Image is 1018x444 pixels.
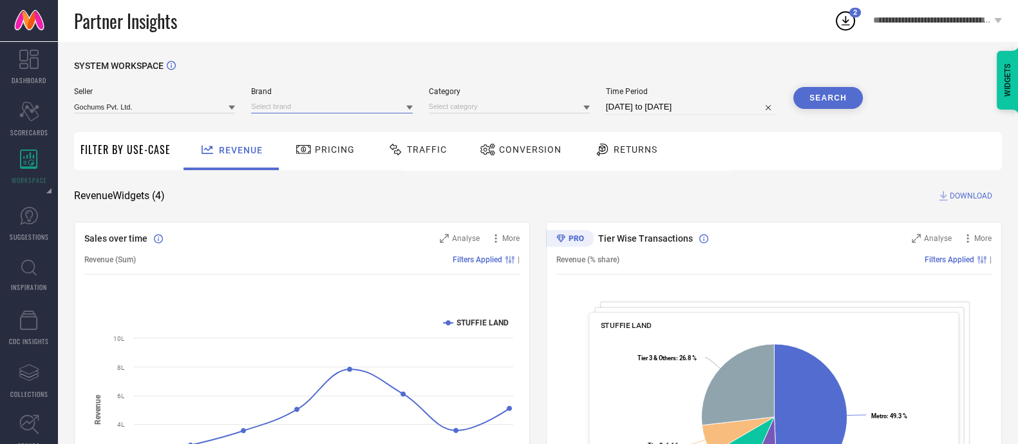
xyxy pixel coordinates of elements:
[606,87,777,96] span: Time Period
[12,75,46,85] span: DASHBOARD
[117,364,125,371] text: 8L
[74,87,235,96] span: Seller
[990,255,992,264] span: |
[74,8,177,34] span: Partner Insights
[93,394,102,425] tspan: Revenue
[853,8,857,17] span: 2
[614,144,657,155] span: Returns
[452,234,480,243] span: Analyse
[546,230,594,249] div: Premium
[429,87,590,96] span: Category
[601,321,652,330] span: STUFFIE LAND
[871,412,887,420] tspan: Metro
[11,282,47,292] span: INSPIRATION
[117,421,125,428] text: 4L
[871,412,907,420] text: : 49.3 %
[113,335,125,342] text: 10L
[606,99,777,115] input: Select time period
[637,354,697,362] text: : 26.8 %
[950,189,992,202] span: DOWNLOAD
[84,255,136,264] span: Revenue (Sum)
[219,145,263,155] span: Revenue
[834,9,857,32] div: Open download list
[10,389,48,399] span: COLLECTIONS
[9,336,49,346] span: CDC INSIGHTS
[453,255,502,264] span: Filters Applied
[84,233,147,244] span: Sales over time
[74,189,165,202] span: Revenue Widgets ( 4 )
[429,100,590,113] input: Select category
[912,234,921,243] svg: Zoom
[407,144,447,155] span: Traffic
[457,318,509,327] text: STUFFIE LAND
[10,232,49,242] span: SUGGESTIONS
[440,234,449,243] svg: Zoom
[251,87,412,96] span: Brand
[793,87,863,109] button: Search
[80,142,171,157] span: Filter By Use-Case
[74,61,164,71] span: SYSTEM WORKSPACE
[251,100,412,113] input: Select brand
[924,234,952,243] span: Analyse
[10,128,48,137] span: SCORECARDS
[499,144,561,155] span: Conversion
[598,233,693,244] span: Tier Wise Transactions
[315,144,355,155] span: Pricing
[925,255,974,264] span: Filters Applied
[502,234,520,243] span: More
[117,392,125,400] text: 6L
[556,255,619,264] span: Revenue (% share)
[518,255,520,264] span: |
[974,234,992,243] span: More
[637,354,676,362] tspan: Tier 3 & Others
[12,175,47,185] span: WORKSPACE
